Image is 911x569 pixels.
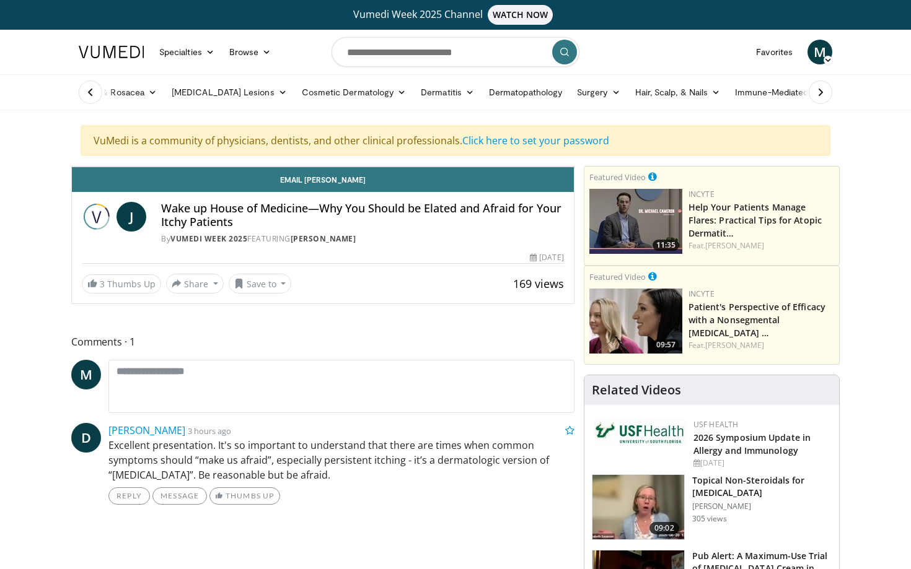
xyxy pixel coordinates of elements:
[589,289,682,354] img: 2c48d197-61e9-423b-8908-6c4d7e1deb64.png.150x105_q85_crop-smart_upscale.jpg
[108,438,574,482] p: Excellent presentation. It's so important to understand that there are times when common symptoms...
[530,252,563,263] div: [DATE]
[81,125,830,156] div: VuMedi is a community of physicians, dentists, and other clinical professionals.
[689,340,834,351] div: Feat.
[653,240,679,251] span: 11:35
[108,423,185,437] a: [PERSON_NAME]
[692,502,832,511] p: [PERSON_NAME]
[72,167,574,192] a: Email [PERSON_NAME]
[164,80,294,105] a: [MEDICAL_DATA] Lesions
[79,46,144,58] img: VuMedi Logo
[649,522,679,534] span: 09:02
[628,80,728,105] a: Hair, Scalp, & Nails
[589,189,682,254] img: 601112bd-de26-4187-b266-f7c9c3587f14.png.150x105_q85_crop-smart_upscale.jpg
[592,475,684,539] img: 34a4b5e7-9a28-40cd-b963-80fdb137f70d.150x105_q85_crop-smart_upscale.jpg
[108,487,150,505] a: Reply
[689,289,715,299] a: Incyte
[81,5,830,25] a: Vumedi Week 2025 ChannelWATCH NOW
[152,40,222,64] a: Specialties
[693,419,739,430] a: USF Health
[462,134,609,147] a: Click here to set your password
[291,233,356,244] a: [PERSON_NAME]
[570,80,628,105] a: Surgery
[161,202,564,228] h4: Wake up House of Medicine—Why You Should be Elated and Afraid for Your Itchy Patients
[592,383,681,397] h4: Related Videos
[513,276,564,291] span: 169 views
[689,201,822,239] a: Help Your Patients Manage Flares: Practical Tips for Atopic Dermatit…
[413,80,482,105] a: Dermatitis
[689,301,825,339] a: Patient's Perspective of Efficacy with a Nonsegmental [MEDICAL_DATA] …
[653,339,679,350] span: 09:57
[71,360,101,389] a: M
[209,487,279,505] a: Thumbs Up
[692,474,832,499] h3: Topical Non-Steroidals for [MEDICAL_DATA]
[689,240,834,251] div: Feat.
[589,172,646,183] small: Featured Video
[693,458,829,469] div: [DATE]
[82,202,112,232] img: Vumedi Week 2025
[705,240,764,251] a: [PERSON_NAME]
[749,40,800,64] a: Favorites
[229,274,292,293] button: Save to
[728,80,828,105] a: Immune-Mediated
[170,233,247,244] a: Vumedi Week 2025
[82,274,161,293] a: 3 Thumbs Up
[689,189,715,199] a: Incyte
[332,37,579,67] input: Search topics, interventions
[589,271,646,282] small: Featured Video
[188,425,231,437] small: 3 hours ago
[294,80,413,105] a: Cosmetic Dermatology
[482,80,570,105] a: Dermatopathology
[161,233,564,245] div: By FEATURING
[222,40,279,64] a: Browse
[488,5,553,25] span: WATCH NOW
[808,40,832,64] a: M
[166,274,224,293] button: Share
[594,419,687,446] img: 6ba8804a-8538-4002-95e7-a8f8012d4a11.png.150x105_q85_autocrop_double_scale_upscale_version-0.2.jpg
[71,423,101,453] a: D
[117,202,146,232] a: J
[592,474,832,540] a: 09:02 Topical Non-Steroidals for [MEDICAL_DATA] [PERSON_NAME] 305 views
[692,514,727,524] p: 305 views
[589,189,682,254] a: 11:35
[152,487,207,505] a: Message
[705,340,764,350] a: [PERSON_NAME]
[71,334,574,350] span: Comments 1
[71,80,164,105] a: Acne & Rosacea
[100,278,105,290] span: 3
[589,289,682,354] a: 09:57
[693,432,811,456] a: 2026 Symposium Update in Allergy and Immunology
